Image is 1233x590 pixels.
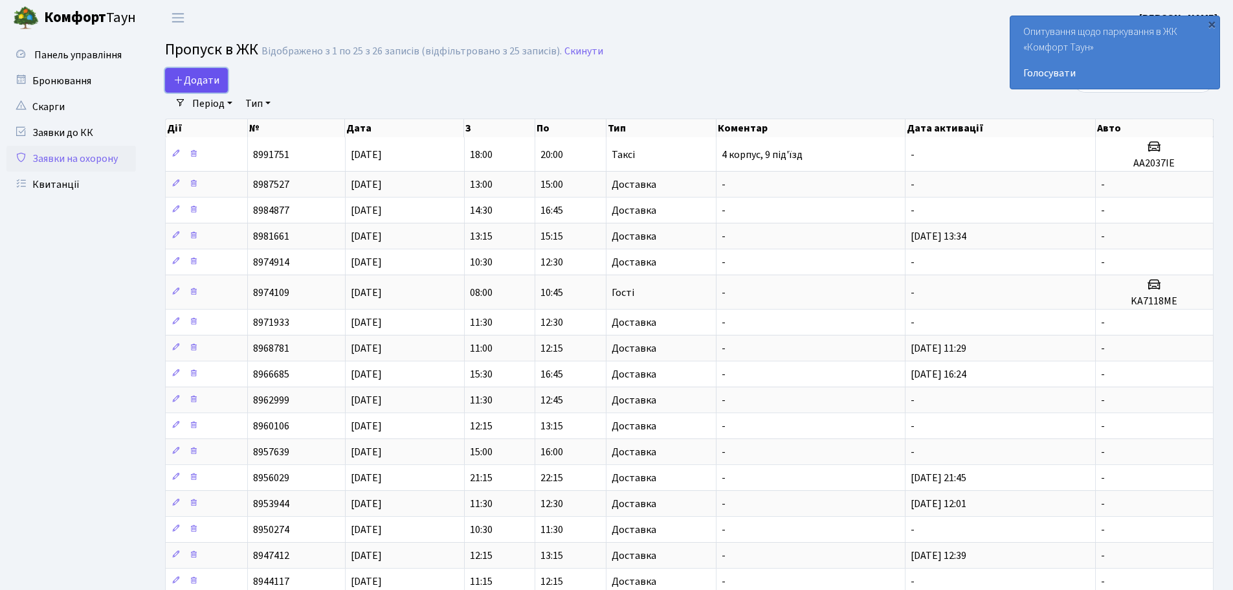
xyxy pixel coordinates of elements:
th: № [248,119,346,137]
span: 20:00 [540,148,563,162]
span: - [911,574,915,589]
a: Заявки на охорону [6,146,136,172]
span: Доставка [612,231,656,242]
span: 11:00 [470,341,493,356]
div: Опитування щодо паркування в ЖК «Комфорт Таун» [1010,16,1219,89]
span: 16:45 [540,203,563,218]
span: - [722,445,726,459]
span: 8962999 [253,393,289,407]
span: [DATE] 12:39 [911,549,966,563]
span: 8984877 [253,203,289,218]
span: 8960106 [253,419,289,433]
span: Доставка [612,576,656,587]
span: Доставка [612,499,656,509]
th: Коментар [716,119,905,137]
span: - [1101,203,1105,218]
span: 8971933 [253,315,289,330]
span: Доставка [612,343,656,354]
span: Гості [612,288,634,298]
span: Доставка [612,421,656,431]
span: - [1101,574,1105,589]
span: - [722,523,726,537]
a: Скарги [6,94,136,120]
div: × [1205,17,1218,30]
span: Доставка [612,205,656,216]
h5: АА2037ІЕ [1101,157,1208,170]
span: - [1101,393,1105,407]
span: - [1101,229,1105,244]
a: Період [187,93,238,115]
span: 15:30 [470,367,493,381]
span: - [1101,367,1105,381]
span: - [911,393,915,407]
span: 14:30 [470,203,493,218]
span: 11:30 [470,393,493,407]
span: - [722,497,726,511]
span: [DATE] [351,341,382,356]
span: - [1101,315,1105,330]
span: - [1101,341,1105,356]
span: Доставка [612,257,656,267]
span: Доставка [612,395,656,405]
span: - [722,177,726,192]
span: - [1101,497,1105,511]
span: [DATE] [351,574,382,589]
span: - [911,177,915,192]
span: 12:30 [540,497,563,511]
b: Комфорт [44,7,106,28]
th: Тип [606,119,717,137]
span: 8987527 [253,177,289,192]
span: Доставка [612,525,656,535]
span: - [1101,549,1105,563]
span: - [911,419,915,433]
span: Додати [173,73,219,87]
span: [DATE] [351,471,382,485]
th: Дії [166,119,248,137]
span: 8953944 [253,497,289,511]
span: - [1101,177,1105,192]
span: [DATE] [351,367,382,381]
span: 16:45 [540,367,563,381]
span: [DATE] [351,393,382,407]
span: 8968781 [253,341,289,356]
span: 18:00 [470,148,493,162]
span: [DATE] [351,445,382,459]
span: [DATE] 16:24 [911,367,966,381]
span: 8974109 [253,286,289,300]
span: [DATE] [351,549,382,563]
span: 08:00 [470,286,493,300]
span: [DATE] [351,523,382,537]
span: - [1101,445,1105,459]
span: 8944117 [253,574,289,589]
span: [DATE] [351,497,382,511]
span: 13:00 [470,177,493,192]
span: 15:15 [540,229,563,244]
span: - [911,445,915,459]
span: - [722,393,726,407]
span: 8991751 [253,148,289,162]
img: logo.png [13,5,39,31]
span: 13:15 [470,229,493,244]
span: 13:15 [540,419,563,433]
span: [DATE] 12:01 [911,497,966,511]
span: Пропуск в ЖК [165,38,258,61]
span: [DATE] 13:34 [911,229,966,244]
span: - [911,203,915,218]
a: [PERSON_NAME] [1139,10,1217,26]
span: - [911,315,915,330]
span: Таксі [612,150,635,160]
span: 21:15 [470,471,493,485]
span: 12:15 [540,574,563,589]
a: Скинути [564,45,603,58]
span: 8981661 [253,229,289,244]
span: Доставка [612,179,656,190]
span: 12:45 [540,393,563,407]
span: 4 корпус, 9 під'їзд [722,148,803,162]
span: 10:30 [470,255,493,269]
b: [PERSON_NAME] [1139,11,1217,25]
span: - [911,286,915,300]
span: Доставка [612,473,656,483]
span: 12:15 [540,341,563,356]
span: - [911,148,915,162]
span: Панель управління [34,48,122,62]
